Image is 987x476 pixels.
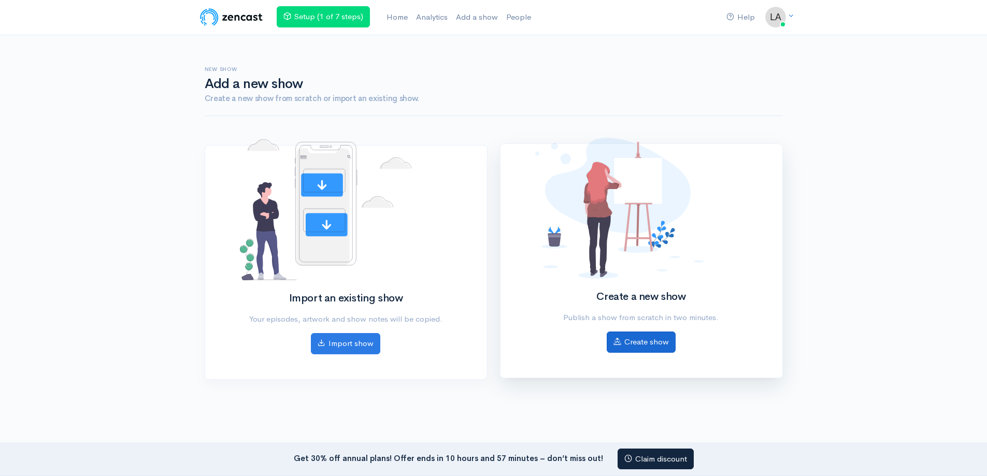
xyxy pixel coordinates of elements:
[535,312,747,324] p: Publish a show from scratch in two minutes.
[205,94,783,103] h4: Create a new show from scratch or import an existing show.
[607,331,676,353] a: Create show
[535,138,704,279] img: No shows added
[311,333,380,354] a: Import show
[722,6,759,28] a: Help
[277,6,370,27] a: Setup (1 of 7 steps)
[205,77,783,92] h1: Add a new show
[502,6,535,28] a: People
[240,313,452,325] p: Your episodes, artwork and show notes will be copied.
[198,7,264,27] img: ZenCast Logo
[535,291,747,302] h2: Create a new show
[765,7,786,27] img: ...
[240,139,412,280] img: No shows added
[382,6,412,28] a: Home
[294,453,603,463] strong: Get 30% off annual plans! Offer ends in 10 hours and 57 minutes – don’t miss out!
[205,66,783,72] h6: New show
[452,6,502,28] a: Add a show
[618,449,694,470] a: Claim discount
[240,293,452,304] h2: Import an existing show
[412,6,452,28] a: Analytics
